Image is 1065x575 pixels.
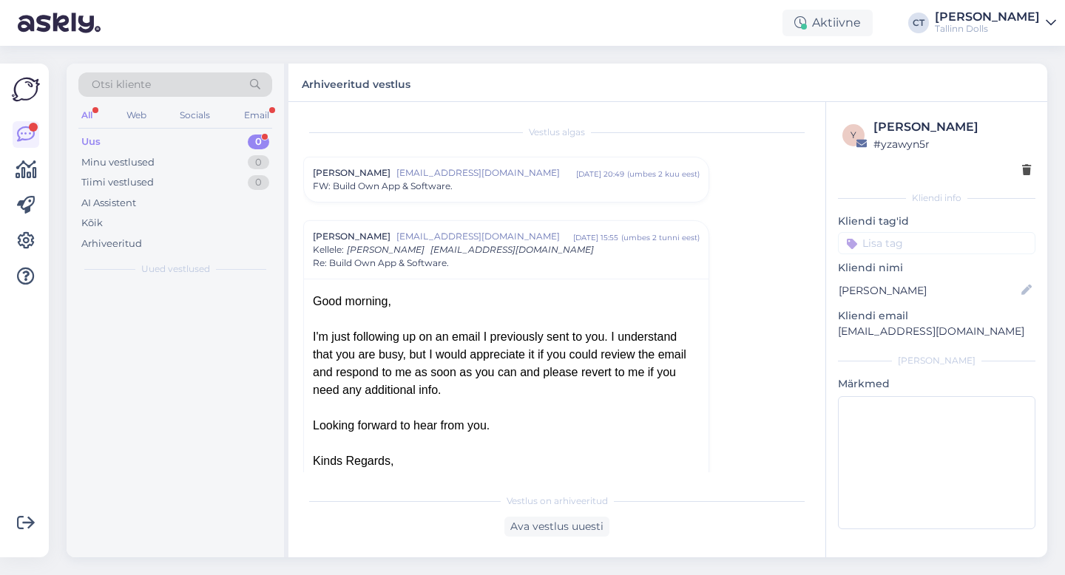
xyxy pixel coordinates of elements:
a: [PERSON_NAME]Tallinn Dolls [935,11,1056,35]
span: Otsi kliente [92,77,151,92]
div: Minu vestlused [81,155,155,170]
p: Kliendi nimi [838,260,1035,276]
label: Arhiveeritud vestlus [302,72,410,92]
div: Kõik [81,216,103,231]
input: Lisa nimi [839,282,1018,299]
span: Uued vestlused [141,262,210,276]
div: All [78,106,95,125]
div: Uus [81,135,101,149]
div: Tallinn Dolls [935,23,1040,35]
p: [EMAIL_ADDRESS][DOMAIN_NAME] [838,324,1035,339]
div: 0 [248,135,269,149]
div: [PERSON_NAME] [838,354,1035,367]
span: Re: Build Own App & Software. [313,256,449,270]
span: Vestlus on arhiveeritud [507,494,608,508]
input: Lisa tag [838,232,1035,254]
span: [EMAIL_ADDRESS][DOMAIN_NAME] [430,244,594,255]
div: [PERSON_NAME] [873,118,1031,136]
div: 0 [248,175,269,190]
div: Ava vestlus uuesti [504,517,609,537]
div: AI Assistent [81,196,136,211]
div: [DATE] 15:55 [573,232,618,243]
div: 0 [248,155,269,170]
div: Good morning, I'm just following up on an email I previously sent to you. I understand that you a... [313,293,700,488]
span: [EMAIL_ADDRESS][DOMAIN_NAME] [396,230,573,243]
div: ( umbes 2 tunni eest ) [621,232,700,243]
div: Arhiveeritud [81,237,142,251]
p: Kliendi tag'id [838,214,1035,229]
span: [PERSON_NAME] [313,230,390,243]
img: Askly Logo [12,75,40,103]
div: CT [908,13,929,33]
div: Kliendi info [838,191,1035,205]
span: Kellele : [313,244,344,255]
div: # yzawyn5r [873,136,1031,152]
p: Kliendi email [838,308,1035,324]
span: FW: Build Own App & Software. [313,180,453,193]
div: [PERSON_NAME] [935,11,1040,23]
span: [PERSON_NAME] [347,244,425,255]
p: Märkmed [838,376,1035,392]
div: Email [241,106,272,125]
div: Aktiivne [782,10,873,36]
span: y [851,129,856,140]
div: Vestlus algas [303,126,811,139]
div: [DATE] 20:49 [576,169,624,180]
div: Socials [177,106,213,125]
div: ( umbes 2 kuu eest ) [627,169,700,180]
span: [PERSON_NAME] [313,166,390,180]
div: Web [124,106,149,125]
div: Tiimi vestlused [81,175,154,190]
span: [EMAIL_ADDRESS][DOMAIN_NAME] [396,166,576,180]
